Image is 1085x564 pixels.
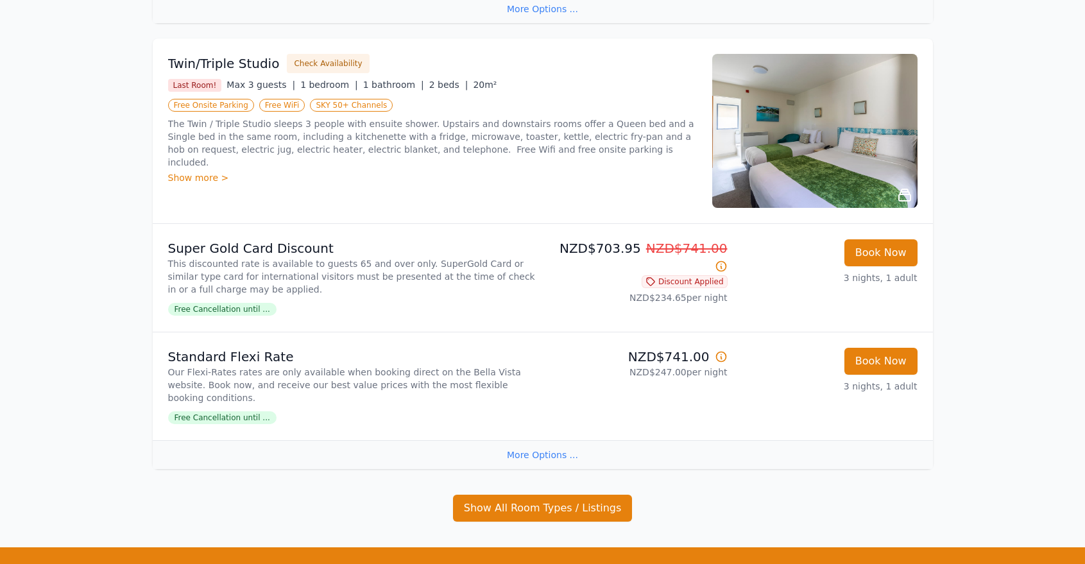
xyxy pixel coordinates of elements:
[429,80,468,90] span: 2 beds |
[473,80,497,90] span: 20m²
[168,348,538,366] p: Standard Flexi Rate
[168,411,277,424] span: Free Cancellation until ...
[168,171,697,184] div: Show more >
[738,271,918,284] p: 3 nights, 1 adult
[453,495,633,522] button: Show All Room Types / Listings
[548,291,728,304] p: NZD$234.65 per night
[646,241,728,256] span: NZD$741.00
[844,348,918,375] button: Book Now
[287,54,369,73] button: Check Availability
[844,239,918,266] button: Book Now
[168,257,538,296] p: This discounted rate is available to guests 65 and over only. SuperGold Card or similar type card...
[168,79,222,92] span: Last Room!
[153,440,933,469] div: More Options ...
[168,239,538,257] p: Super Gold Card Discount
[310,99,393,112] span: SKY 50+ Channels
[226,80,295,90] span: Max 3 guests |
[738,380,918,393] p: 3 nights, 1 adult
[548,239,728,275] p: NZD$703.95
[548,348,728,366] p: NZD$741.00
[642,275,728,288] span: Discount Applied
[259,99,305,112] span: Free WiFi
[168,303,277,316] span: Free Cancellation until ...
[168,117,697,169] p: The Twin / Triple Studio sleeps 3 people with ensuite shower. Upstairs and downstairs rooms offer...
[363,80,424,90] span: 1 bathroom |
[548,366,728,379] p: NZD$247.00 per night
[168,366,538,404] p: Our Flexi-Rates rates are only available when booking direct on the Bella Vista website. Book now...
[168,99,254,112] span: Free Onsite Parking
[300,80,358,90] span: 1 bedroom |
[168,55,280,73] h3: Twin/Triple Studio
